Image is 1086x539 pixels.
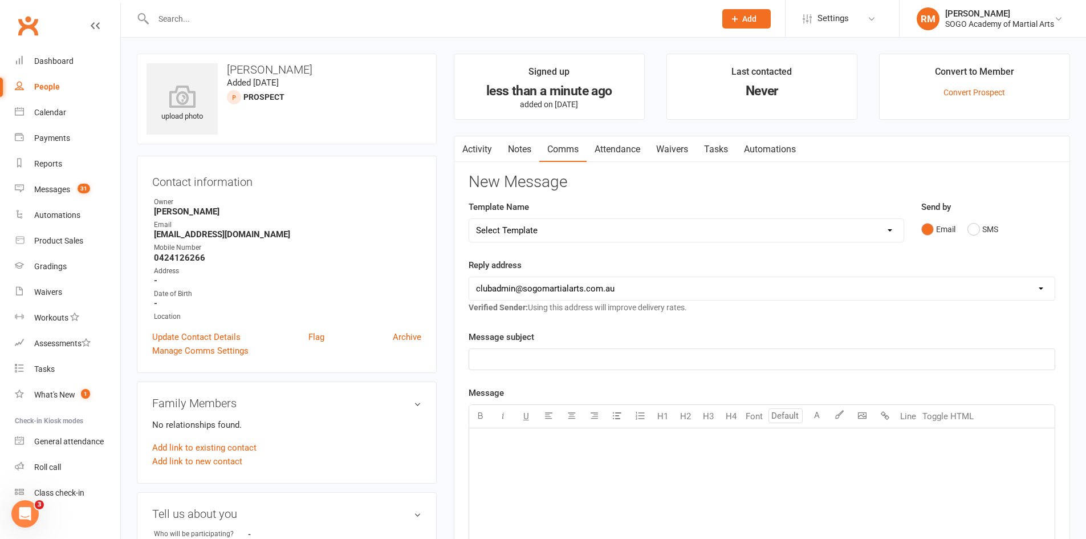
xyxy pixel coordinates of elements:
h3: [PERSON_NAME] [147,63,427,76]
div: Mobile Number [154,242,421,253]
h3: New Message [469,173,1055,191]
span: Using this address will improve delivery rates. [469,303,687,312]
a: Product Sales [15,228,120,254]
div: less than a minute ago [465,85,634,97]
span: Add [742,14,756,23]
strong: - [248,530,314,538]
span: 31 [78,184,90,193]
span: 3 [35,500,44,509]
div: People [34,82,60,91]
a: Payments [15,125,120,151]
div: Calendar [34,108,66,117]
a: Flag [308,330,324,344]
label: Reply address [469,258,522,272]
strong: Verified Sender: [469,303,528,312]
span: U [523,411,529,422]
a: Convert Prospect [943,88,1005,97]
h3: Tell us about you [152,508,421,520]
div: Gradings [34,262,67,271]
div: Messages [34,185,70,194]
iframe: Intercom live chat [11,500,39,528]
strong: 0424126266 [154,253,421,263]
div: Assessments [34,339,91,348]
a: Assessments [15,331,120,356]
div: [PERSON_NAME] [945,9,1054,19]
button: H3 [697,405,720,428]
div: Product Sales [34,236,83,245]
button: Font [743,405,766,428]
a: Roll call [15,455,120,480]
snap: prospect [243,92,284,102]
p: added on [DATE] [465,100,634,109]
div: Address [154,266,421,277]
input: Search... [150,11,707,27]
span: 1 [81,389,90,399]
a: Gradings [15,254,120,279]
button: Email [921,218,955,240]
a: Add link to existing contact [152,441,257,455]
div: Email [154,220,421,230]
div: Signed up [528,64,570,85]
button: Line [897,405,920,428]
div: Roll call [34,463,61,472]
div: SOGO Academy of Martial Arts [945,19,1054,29]
div: Never [677,85,847,97]
div: General attendance [34,437,104,446]
a: Automations [736,136,804,163]
div: Location [154,311,421,322]
input: Default [768,408,803,423]
a: Activity [454,136,500,163]
span: Settings [817,6,849,31]
button: SMS [967,218,998,240]
strong: - [154,298,421,309]
a: Calendar [15,100,120,125]
div: Automations [34,210,80,220]
div: Waivers [34,287,62,297]
a: Comms [539,136,587,163]
a: Dashboard [15,48,120,74]
button: Toggle HTML [920,405,977,428]
p: No relationships found. [152,418,421,432]
button: H1 [652,405,674,428]
div: Class check-in [34,488,84,497]
a: Workouts [15,305,120,331]
a: Update Contact Details [152,330,241,344]
div: What's New [34,390,75,399]
strong: - [154,275,421,286]
label: Message [469,386,504,400]
a: Tasks [15,356,120,382]
a: Archive [393,330,421,344]
a: Add link to new contact [152,455,242,468]
div: Payments [34,133,70,143]
a: Waivers [648,136,696,163]
div: Owner [154,197,421,208]
div: Convert to Member [935,64,1014,85]
label: Template Name [469,200,529,214]
h3: Contact information [152,171,421,188]
a: Automations [15,202,120,228]
button: H4 [720,405,743,428]
button: Add [722,9,771,29]
h3: Family Members [152,397,421,410]
label: Send by [921,200,951,214]
div: Reports [34,159,62,168]
strong: [EMAIL_ADDRESS][DOMAIN_NAME] [154,229,421,240]
a: People [15,74,120,100]
div: Tasks [34,364,55,374]
div: Date of Birth [154,289,421,299]
label: Message subject [469,330,534,344]
button: U [515,405,538,428]
a: General attendance kiosk mode [15,429,120,455]
div: Dashboard [34,56,74,66]
a: Reports [15,151,120,177]
div: upload photo [147,85,218,123]
a: What's New1 [15,382,120,408]
strong: [PERSON_NAME] [154,206,421,217]
time: Added [DATE] [227,78,279,88]
button: A [806,405,828,428]
a: Waivers [15,279,120,305]
div: RM [917,7,939,30]
a: Notes [500,136,539,163]
a: Class kiosk mode [15,480,120,506]
div: Last contacted [731,64,792,85]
